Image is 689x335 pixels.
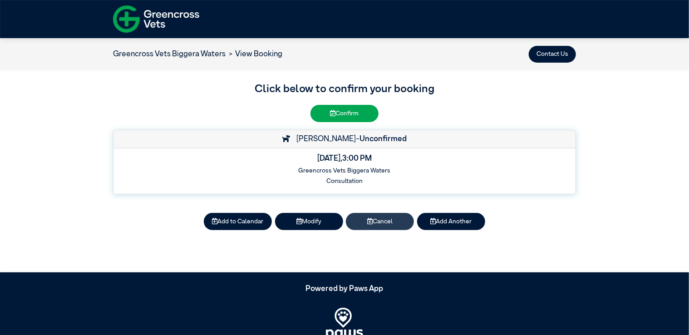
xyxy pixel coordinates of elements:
[113,285,576,294] h5: Powered by Paws App
[356,135,407,143] span: -
[120,177,570,185] h6: Consultation
[113,50,226,58] a: Greencross Vets Biggera Waters
[113,81,576,98] h3: Click below to confirm your booking
[120,154,570,163] h5: [DATE] , 3:00 PM
[113,2,199,36] img: f-logo
[226,49,283,60] li: View Booking
[204,213,272,230] button: Add to Calendar
[310,105,379,122] button: Confirm
[417,213,485,230] button: Add Another
[360,135,407,143] strong: Unconfirmed
[275,213,343,230] button: Modify
[346,213,414,230] button: Cancel
[120,167,570,174] h6: Greencross Vets Biggera Waters
[113,49,283,60] nav: breadcrumb
[292,135,356,143] span: [PERSON_NAME]
[529,46,576,63] button: Contact Us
